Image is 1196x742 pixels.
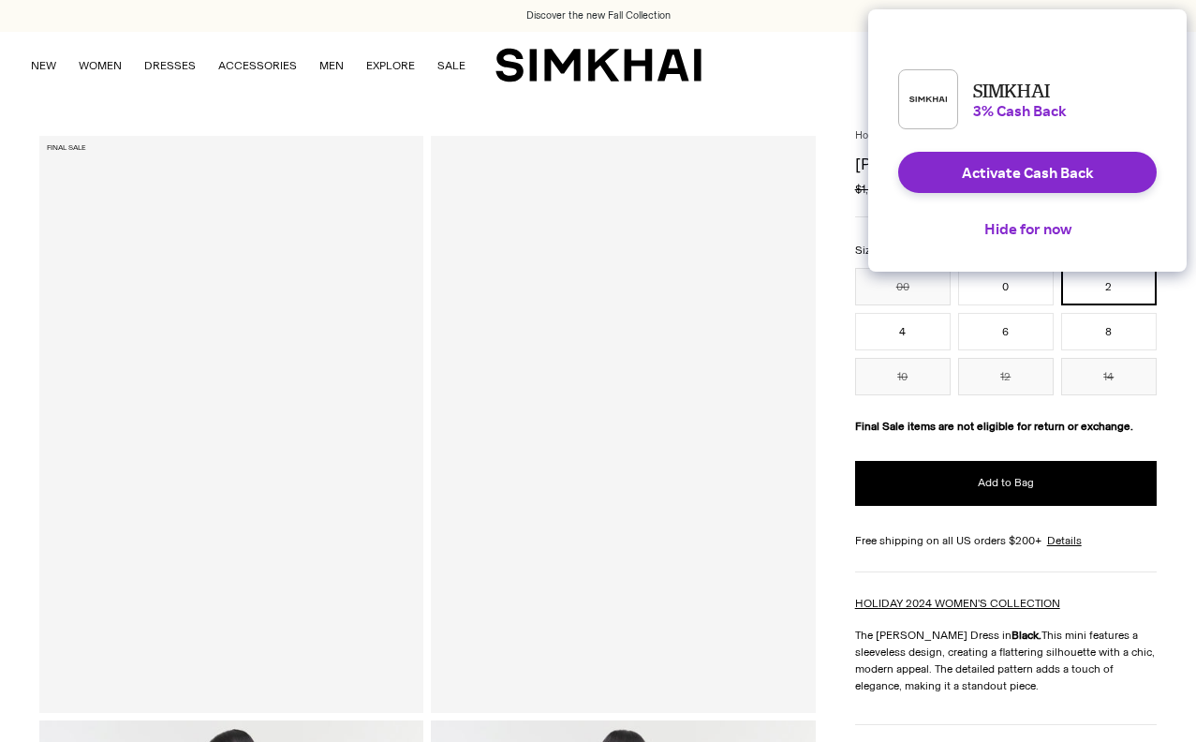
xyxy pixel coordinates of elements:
[1047,532,1082,549] a: Details
[855,358,951,395] button: 10
[855,597,1060,610] a: HOLIDAY 2024 WOMEN'S COLLECTION
[978,475,1034,491] span: Add to Bag
[79,45,122,86] a: WOMEN
[437,45,465,86] a: SALE
[958,358,1054,395] button: 12
[1061,358,1157,395] button: 14
[526,8,671,23] a: Discover the new Fall Collection
[39,136,423,712] a: Sallie Dress
[144,45,196,86] a: DRESSES
[1061,313,1157,350] button: 8
[1011,629,1041,642] strong: Black.
[1061,268,1157,305] button: 2
[855,627,1157,694] p: The [PERSON_NAME] Dress in This mini features a sleeveless design, creating a flattering silhouet...
[855,532,1157,549] div: Free shipping on all US orders $200+
[958,268,1054,305] button: 0
[31,45,56,86] a: NEW
[855,242,885,260] label: Size:
[855,313,951,350] button: 4
[958,313,1054,350] button: 6
[855,156,1157,172] h1: [PERSON_NAME]
[319,45,344,86] a: MEN
[855,129,882,141] a: Home
[431,136,815,712] a: Sallie Dress
[855,268,951,305] button: 00
[855,181,888,198] s: $1,350
[495,47,701,83] a: SIMKHAI
[855,128,1157,144] nav: breadcrumbs
[366,45,415,86] a: EXPLORE
[855,420,1133,433] strong: Final Sale items are not eligible for return or exchange.
[855,461,1157,506] button: Add to Bag
[218,45,297,86] a: ACCESSORIES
